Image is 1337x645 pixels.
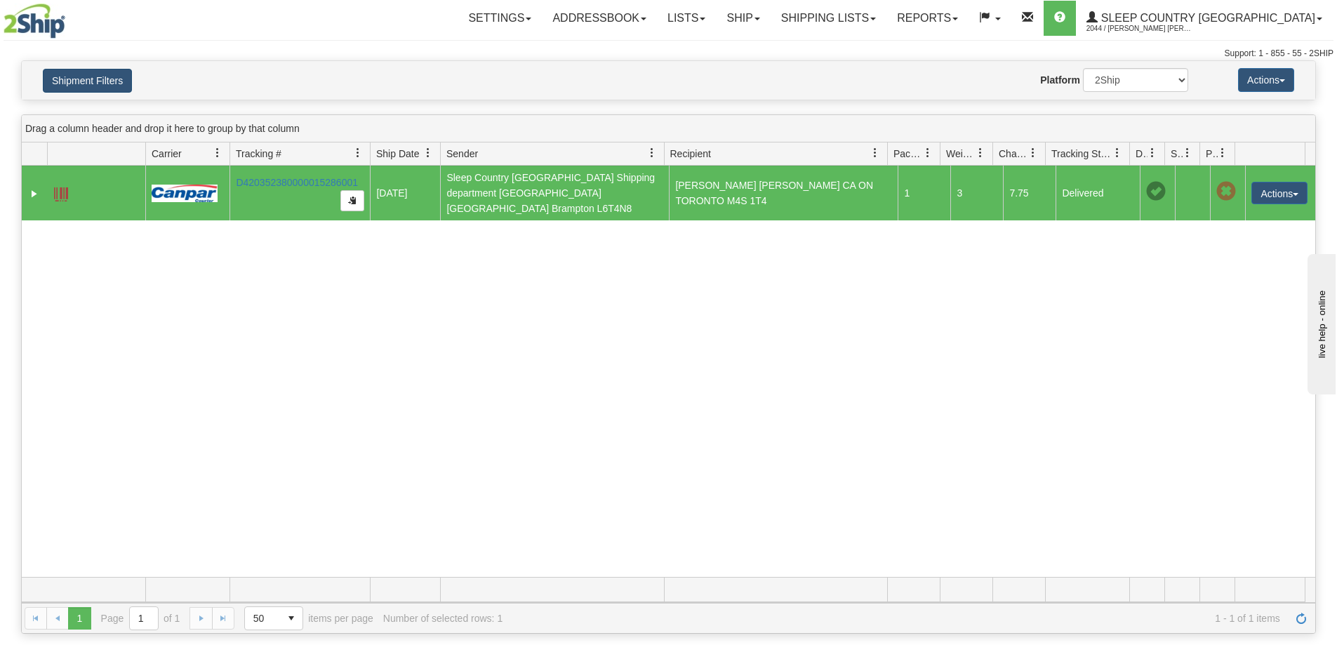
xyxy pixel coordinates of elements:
span: Sender [446,147,478,161]
button: Shipment Filters [43,69,132,93]
span: Ship Date [376,147,419,161]
span: Tracking # [236,147,281,161]
a: Packages filter column settings [916,141,940,165]
a: Lists [657,1,716,36]
span: On time [1146,182,1166,201]
span: Weight [946,147,976,161]
a: Recipient filter column settings [863,141,887,165]
span: select [280,607,302,630]
iframe: chat widget [1305,251,1336,394]
img: logo2044.jpg [4,4,65,39]
span: 50 [253,611,272,625]
td: [DATE] [370,166,440,220]
a: Weight filter column settings [969,141,992,165]
div: Number of selected rows: 1 [383,613,503,624]
td: Sleep Country [GEOGRAPHIC_DATA] Shipping department [GEOGRAPHIC_DATA] [GEOGRAPHIC_DATA] Brampton ... [440,166,669,220]
a: Ship Date filter column settings [416,141,440,165]
a: Tracking # filter column settings [346,141,370,165]
span: Page of 1 [101,606,180,630]
td: 7.75 [1003,166,1056,220]
span: Shipment Issues [1171,147,1183,161]
button: Actions [1251,182,1308,204]
a: Ship [716,1,770,36]
button: Copy to clipboard [340,190,364,211]
label: Platform [1040,73,1080,87]
a: Addressbook [542,1,657,36]
button: Actions [1238,68,1294,92]
span: Tracking Status [1051,147,1112,161]
span: Page sizes drop down [244,606,303,630]
span: Delivery Status [1136,147,1148,161]
a: Expand [27,187,41,201]
a: Reports [886,1,969,36]
a: Pickup Status filter column settings [1211,141,1235,165]
span: Pickup Status [1206,147,1218,161]
a: Sleep Country [GEOGRAPHIC_DATA] 2044 / [PERSON_NAME] [PERSON_NAME] [1076,1,1333,36]
span: 1 - 1 of 1 items [512,613,1280,624]
a: Carrier filter column settings [206,141,230,165]
span: 2044 / [PERSON_NAME] [PERSON_NAME] [1086,22,1192,36]
input: Page 1 [130,607,158,630]
span: Carrier [152,147,182,161]
td: [PERSON_NAME] [PERSON_NAME] CA ON TORONTO M4S 1T4 [669,166,898,220]
a: Sender filter column settings [640,141,664,165]
span: Charge [999,147,1028,161]
td: 3 [950,166,1003,220]
a: Settings [458,1,542,36]
span: Page 1 [68,607,91,630]
span: Packages [893,147,923,161]
td: Delivered [1056,166,1140,220]
span: Sleep Country [GEOGRAPHIC_DATA] [1098,12,1315,24]
div: live help - online [11,12,130,22]
span: Recipient [670,147,711,161]
a: Tracking Status filter column settings [1105,141,1129,165]
a: Refresh [1290,607,1312,630]
a: Delivery Status filter column settings [1140,141,1164,165]
div: grid grouping header [22,115,1315,142]
div: Support: 1 - 855 - 55 - 2SHIP [4,48,1333,60]
span: items per page [244,606,373,630]
a: Label [54,181,68,204]
td: 1 [898,166,950,220]
a: Shipment Issues filter column settings [1176,141,1199,165]
span: Pickup Not Assigned [1216,182,1236,201]
a: Shipping lists [771,1,886,36]
a: Charge filter column settings [1021,141,1045,165]
a: D420352380000015286001 [236,177,358,188]
img: 14 - Canpar [152,185,218,202]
